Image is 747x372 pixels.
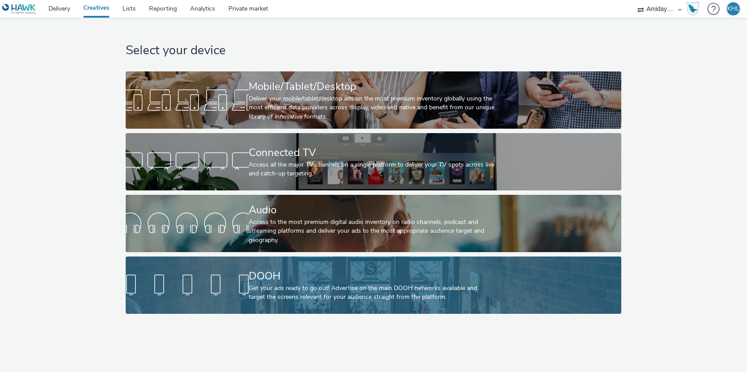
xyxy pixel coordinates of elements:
[686,2,699,16] img: Hawk Academy
[727,2,740,15] div: KHL
[249,284,495,302] div: Get your ads ready to go out! Advertise on the main DOOH networks available and target the screen...
[249,268,495,284] div: DOOH
[126,133,622,190] a: Connected TVAccess all the major TV channels on a single platform to deliver your TV spots across...
[126,257,622,314] a: DOOHGet your ads ready to go out! Advertise on the main DOOH networks available and target the sc...
[249,160,495,179] div: Access all the major TV channels on a single platform to deliver your TV spots across live and ca...
[249,202,495,218] div: Audio
[126,195,622,252] a: AudioAccess to the most premium digital audio inventory on radio channels, podcast and streaming ...
[249,94,495,121] div: Deliver your mobile/tablet/desktop ads on the most premium inventory globally using the most effi...
[249,79,495,94] div: Mobile/Tablet/Desktop
[126,42,622,59] h1: Select your device
[249,218,495,245] div: Access to the most premium digital audio inventory on radio channels, podcast and streaming platf...
[249,145,495,160] div: Connected TV
[126,71,622,129] a: Mobile/Tablet/DesktopDeliver your mobile/tablet/desktop ads on the most premium inventory globall...
[686,2,703,16] a: Hawk Academy
[2,4,36,15] img: undefined Logo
